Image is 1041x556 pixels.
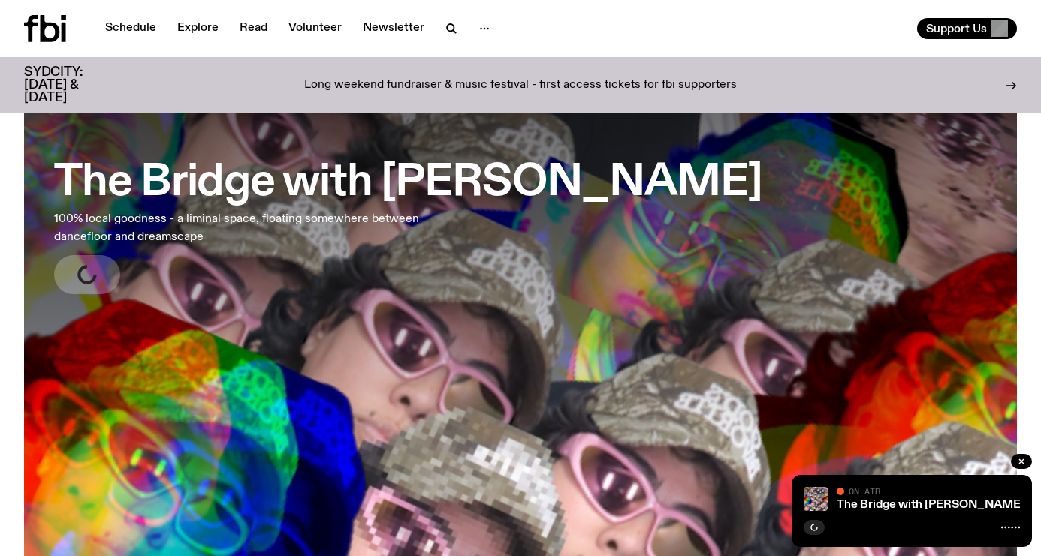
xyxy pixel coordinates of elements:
[24,66,120,104] h3: SYDCITY: [DATE] & [DATE]
[926,22,987,35] span: Support Us
[168,18,228,39] a: Explore
[304,79,737,92] p: Long weekend fundraiser & music festival - first access tickets for fbi supporters
[231,18,276,39] a: Read
[837,499,1024,511] a: The Bridge with [PERSON_NAME]
[54,210,439,246] p: 100% local goodness - a liminal space, floating somewhere between dancefloor and dreamscape
[279,18,351,39] a: Volunteer
[849,486,880,496] span: On Air
[54,147,762,294] a: The Bridge with [PERSON_NAME]100% local goodness - a liminal space, floating somewhere between da...
[54,162,762,204] h3: The Bridge with [PERSON_NAME]
[96,18,165,39] a: Schedule
[354,18,433,39] a: Newsletter
[917,18,1017,39] button: Support Us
